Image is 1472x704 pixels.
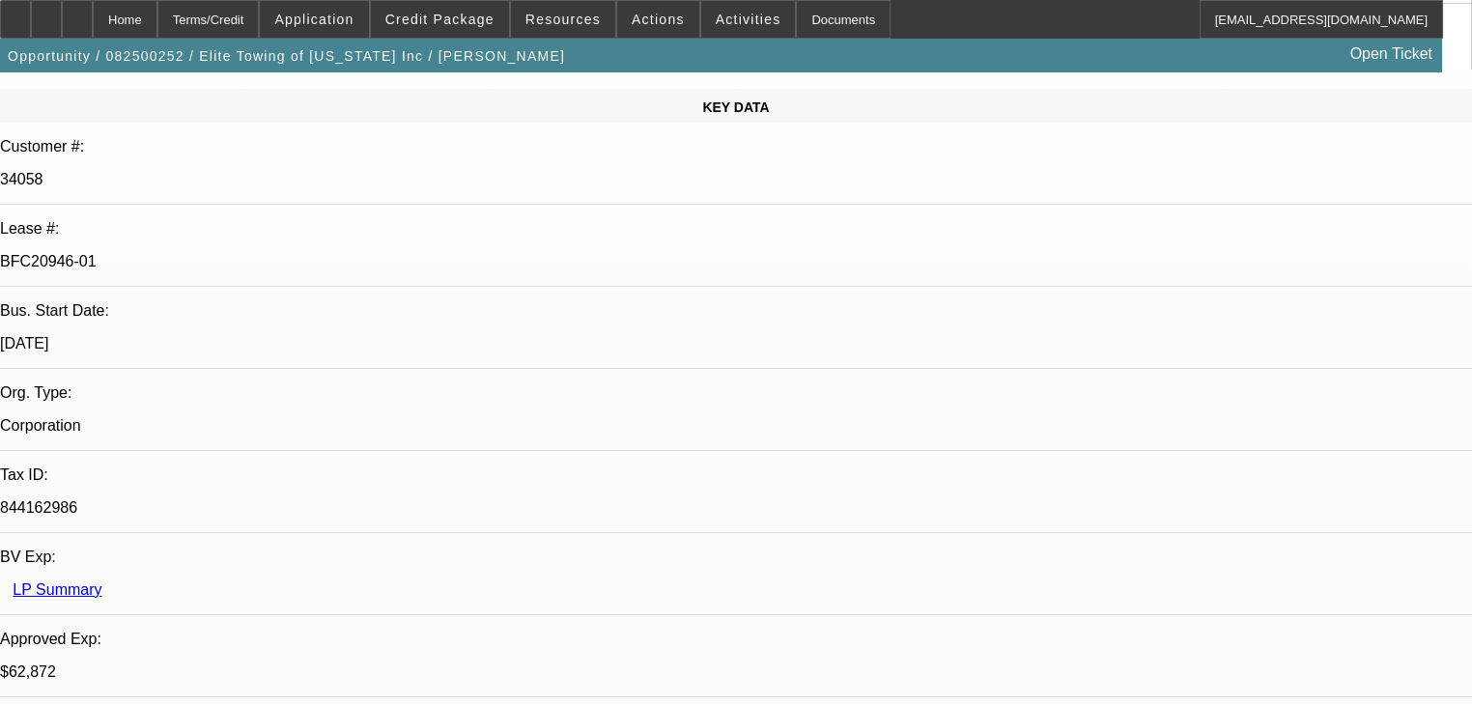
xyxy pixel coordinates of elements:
[716,12,781,27] span: Activities
[385,12,495,27] span: Credit Package
[702,99,769,115] span: KEY DATA
[8,48,565,64] span: Opportunity / 082500252 / Elite Towing of [US_STATE] Inc / [PERSON_NAME]
[260,1,368,38] button: Application
[525,12,601,27] span: Resources
[371,1,509,38] button: Credit Package
[274,12,354,27] span: Application
[632,12,685,27] span: Actions
[617,1,699,38] button: Actions
[13,581,101,598] a: LP Summary
[1343,38,1440,70] a: Open Ticket
[511,1,615,38] button: Resources
[701,1,796,38] button: Activities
